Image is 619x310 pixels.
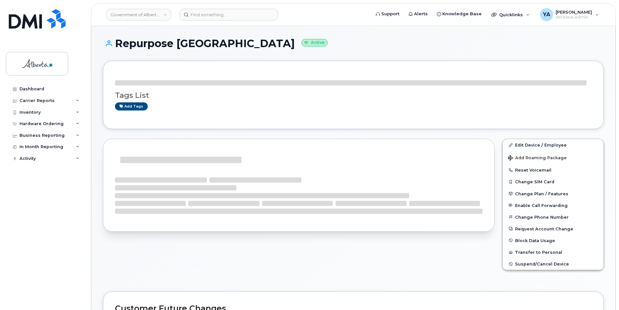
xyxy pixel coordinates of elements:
button: Change Plan / Features [503,188,603,200]
button: Enable Call Forwarding [503,200,603,211]
button: Block Data Usage [503,235,603,246]
button: Transfer to Personal [503,246,603,258]
button: Request Account Change [503,223,603,235]
a: Edit Device / Employee [503,139,603,151]
span: Add Roaming Package [508,155,567,161]
span: Change Plan / Features [515,191,568,196]
button: Suspend/Cancel Device [503,258,603,270]
h1: Repurpose [GEOGRAPHIC_DATA] [103,38,604,49]
span: Enable Call Forwarding [515,203,568,208]
button: Reset Voicemail [503,164,603,176]
a: Add tags [115,102,148,110]
button: Change Phone Number [503,211,603,223]
small: Active [301,39,328,46]
span: Suspend/Cancel Device [515,262,569,266]
h3: Tags List [115,91,592,99]
button: Add Roaming Package [503,151,603,164]
button: Change SIM Card [503,176,603,187]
